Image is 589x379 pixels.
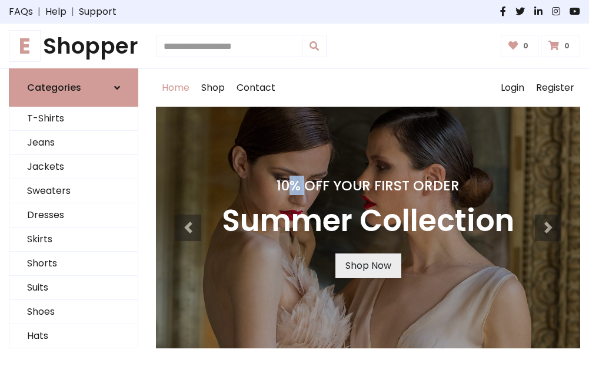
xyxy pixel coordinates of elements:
span: E [9,30,41,62]
span: 0 [561,41,573,51]
a: EShopper [9,33,138,59]
h6: Categories [27,82,81,93]
a: Register [530,69,580,107]
a: Shorts [9,252,138,276]
h4: 10% Off Your First Order [222,177,514,194]
a: Suits [9,276,138,300]
a: Home [156,69,195,107]
a: Shop Now [335,253,401,278]
a: Hats [9,324,138,348]
span: | [66,5,79,19]
a: Jeans [9,131,138,155]
a: Categories [9,68,138,107]
a: 0 [501,35,539,57]
a: Contact [231,69,281,107]
a: Shoes [9,300,138,324]
a: FAQs [9,5,33,19]
a: Support [79,5,117,19]
a: Dresses [9,203,138,228]
span: 0 [520,41,531,51]
a: Login [495,69,530,107]
a: Skirts [9,228,138,252]
h1: Shopper [9,33,138,59]
a: Help [45,5,66,19]
a: Sweaters [9,179,138,203]
a: 0 [541,35,580,57]
h3: Summer Collection [222,203,514,239]
a: T-Shirts [9,107,138,131]
a: Jackets [9,155,138,179]
a: Shop [195,69,231,107]
span: | [33,5,45,19]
